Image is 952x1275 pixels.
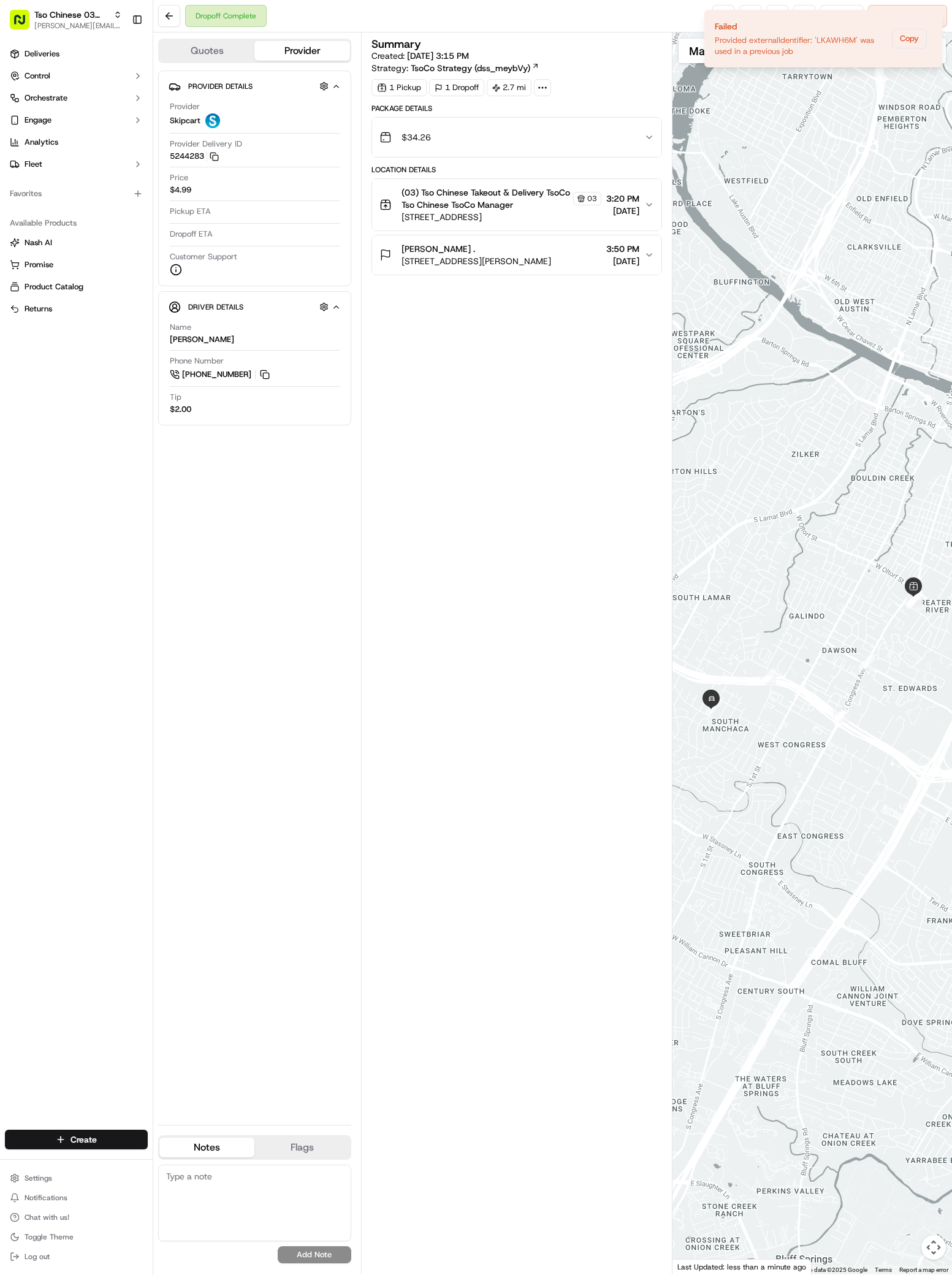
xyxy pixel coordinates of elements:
[12,117,34,139] img: 1736555255976-a54dd68f-1ca7-489b-9aae-adbdc363a1c4
[170,101,200,112] span: Provider
[5,44,148,64] a: Deliveries
[411,62,530,74] span: TsoCo Strategy (dss_meybVy)
[715,35,887,57] div: Provided externalIdentifier: 'LKAWH6M' was used in a previous job
[5,277,148,297] button: Product Catalog
[169,297,341,317] button: Driver Details
[5,154,148,174] button: Fleet
[25,259,53,270] span: Promise
[5,1209,148,1226] button: Chat with us!
[170,151,219,162] button: 5244283
[371,165,662,175] div: Location Details
[372,179,661,230] button: (03) Tso Chinese Takeout & Delivery TsoCo Tso Chinese TsoCo Manager03[STREET_ADDRESS]3:20 PM[DATE]
[715,20,887,32] div: Failed
[371,79,427,96] div: 1 Pickup
[170,392,181,403] span: Tip
[672,1259,812,1274] div: Last Updated: less than a minute ago
[159,1138,254,1157] button: Notes
[208,121,223,135] button: Start new chat
[170,334,234,345] div: [PERSON_NAME]
[587,194,597,204] span: 03
[606,243,639,255] span: 3:50 PM
[402,211,601,223] span: [STREET_ADDRESS]
[159,41,254,61] button: Quotes
[679,39,722,63] button: Show street map
[25,1193,67,1203] span: Notifications
[10,281,143,292] a: Product Catalog
[487,79,531,96] div: 2.7 mi
[371,104,662,113] div: Package Details
[170,115,200,126] span: Skipcart
[25,1212,69,1222] span: Chat with us!
[25,93,67,104] span: Orchestrate
[5,1130,148,1149] button: Create
[7,269,99,291] a: 📗Knowledge Base
[55,117,201,129] div: Start new chat
[372,235,661,275] button: [PERSON_NAME] .[STREET_ADDRESS][PERSON_NAME]3:50 PM[DATE]
[5,66,148,86] button: Control
[25,48,59,59] span: Deliveries
[170,172,188,183] span: Price
[372,118,661,157] button: $34.26
[5,299,148,319] button: Returns
[182,369,251,380] span: [PHONE_NUMBER]
[38,223,161,233] span: [PERSON_NAME] (Store Manager)
[10,303,143,314] a: Returns
[25,1173,52,1183] span: Settings
[5,1170,148,1187] button: Settings
[188,82,253,91] span: Provider Details
[875,1266,892,1273] a: Terms (opens in new tab)
[164,223,168,233] span: •
[402,186,571,211] span: (03) Tso Chinese Takeout & Delivery TsoCo Tso Chinese TsoCo Manager
[205,113,220,128] img: profile_skipcart_partner.png
[5,184,148,204] div: Favorites
[12,12,37,37] img: Nash
[12,178,32,198] img: Charles Folsom
[170,206,211,217] span: Pickup ETA
[34,9,109,21] button: Tso Chinese 03 TsoCo
[429,79,484,96] div: 1 Dropoff
[169,76,341,96] button: Provider Details
[109,190,134,200] span: [DATE]
[70,1133,97,1146] span: Create
[170,223,196,233] span: [DATE]
[25,191,34,200] img: 1736555255976-a54dd68f-1ca7-489b-9aae-adbdc363a1c4
[10,237,143,248] a: Nash AI
[407,50,469,61] span: [DATE] 3:15 PM
[254,41,349,61] button: Provider
[25,70,50,82] span: Control
[859,655,875,671] div: 4
[254,1138,349,1157] button: Flags
[12,211,32,231] img: Antonia (Store Manager)
[38,190,99,200] span: [PERSON_NAME]
[170,356,224,367] span: Phone Number
[371,62,539,74] div: Strategy:
[5,1228,148,1246] button: Toggle Theme
[5,110,148,130] button: Engage
[5,1248,148,1265] button: Log out
[170,404,191,415] div: $2.00
[34,21,122,31] button: [PERSON_NAME][EMAIL_ADDRESS][DOMAIN_NAME]
[170,368,272,381] a: [PHONE_NUMBER]
[5,255,148,275] button: Promise
[5,213,148,233] div: Available Products
[170,251,237,262] span: Customer Support
[402,131,431,143] span: $34.26
[25,237,52,248] span: Nash AI
[104,275,113,285] div: 💻
[12,49,223,69] p: Welcome 👋
[99,269,202,291] a: 💻API Documentation
[25,274,94,286] span: Knowledge Base
[25,1252,50,1262] span: Log out
[411,62,539,74] a: TsoCo Strategy (dss_meybVy)
[170,229,213,240] span: Dropoff ETA
[122,304,148,313] span: Pylon
[801,1266,867,1273] span: Map data ©2025 Google
[606,255,639,267] span: [DATE]
[5,233,148,253] button: Nash AI
[606,192,639,205] span: 3:20 PM
[402,255,551,267] span: [STREET_ADDRESS][PERSON_NAME]
[55,129,169,139] div: We're available if you need us!
[170,139,242,150] span: Provider Delivery ID
[371,39,421,50] h3: Summary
